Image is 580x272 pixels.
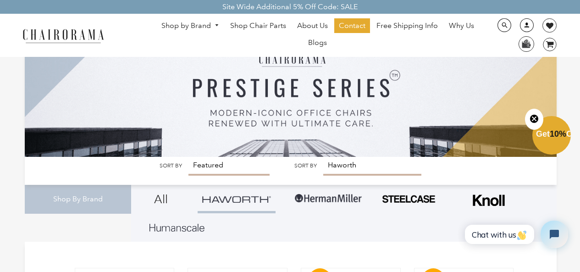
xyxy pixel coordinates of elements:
a: Blogs [304,35,331,50]
a: Free Shipping Info [372,18,442,33]
img: PHOTO-2024-07-09-00-53-10-removebg-preview.png [381,194,436,204]
a: Why Us [444,18,479,33]
img: Frame_4.png [470,189,507,212]
span: Shop Chair Parts [230,21,286,31]
span: Why Us [449,21,474,31]
span: 10% [550,129,566,139]
span: Blogs [308,38,327,48]
nav: DesktopNavigation [148,18,487,52]
a: Contact [334,18,370,33]
a: All [138,185,184,213]
img: Office Chairs [25,9,557,157]
span: About Us [297,21,328,31]
span: Get Off [536,129,578,139]
a: Shop by Brand [157,19,224,33]
button: Close teaser [525,109,543,130]
a: Shop Chair Parts [226,18,291,33]
span: Free Shipping Info [376,21,438,31]
span: Contact [339,21,365,31]
img: Group-1.png [294,185,363,212]
a: About Us [293,18,332,33]
img: WhatsApp_Image_2024-07-12_at_16.23.01.webp [519,37,533,50]
label: Sort by [294,162,317,169]
div: Get10%OffClose teaser [532,117,571,155]
iframe: Tidio Chat [458,213,576,256]
img: Layer_1_1.png [149,224,204,232]
div: Shop By Brand [25,185,131,214]
label: Sort by [160,162,182,169]
img: chairorama [17,28,109,44]
img: Group_4be16a4b-c81a-4a6e-a540-764d0a8faf6e.png [202,196,271,203]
